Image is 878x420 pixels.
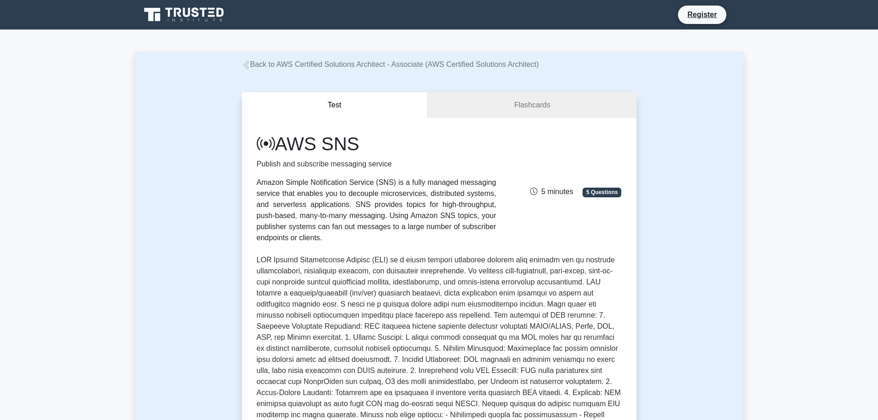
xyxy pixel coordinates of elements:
[257,133,496,155] h1: AWS SNS
[682,9,722,20] a: Register
[257,159,496,170] p: Publish and subscribe messaging service
[428,92,636,118] a: Flashcards
[257,177,496,243] div: Amazon Simple Notification Service (SNS) is a fully managed messaging service that enables you to...
[242,60,539,68] a: Back to AWS Certified Solutions Architect - Associate (AWS Certified Solutions Architect)
[530,188,573,195] span: 5 minutes
[583,188,621,197] span: 5 Questions
[242,92,428,118] button: Test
